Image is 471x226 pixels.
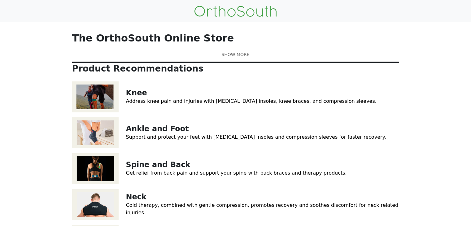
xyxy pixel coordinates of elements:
img: Knee [72,81,119,112]
a: Knee [126,89,147,97]
a: Address knee pain and injuries with [MEDICAL_DATA] insoles, knee braces, and compression sleeves. [126,98,377,104]
a: Cold therapy, combined with gentle compression, promotes recovery and soothes discomfort for neck... [126,202,399,215]
a: Get relief from back pain and support your spine with back braces and therapy products. [126,170,347,176]
p: The OrthoSouth Online Store [72,32,399,44]
img: Neck [72,189,119,220]
img: Spine and Back [72,153,119,184]
a: Ankle and Foot [126,124,189,133]
img: Ankle and Foot [72,117,119,148]
p: Product Recommendations [72,63,399,74]
a: Spine and Back [126,160,190,169]
a: Neck [126,193,147,201]
a: Support and protect your feet with [MEDICAL_DATA] insoles and compression sleeves for faster reco... [126,134,386,140]
img: OrthoSouth [194,6,277,17]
